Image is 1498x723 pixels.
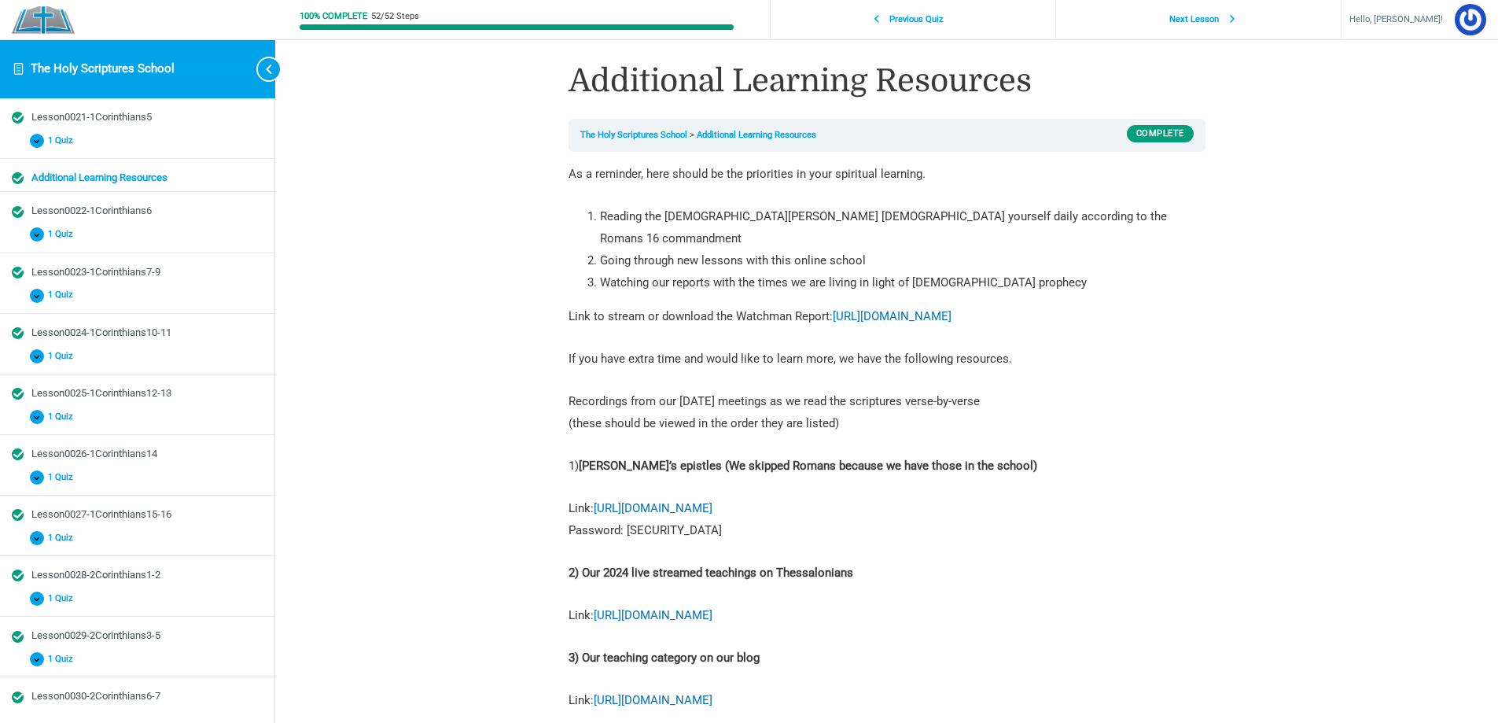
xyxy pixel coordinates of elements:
button: Toggle sidebar navigation [244,39,275,98]
div: Lesson0028-2Corinthians1-2 [31,568,263,583]
div: Lesson0024-1Corinthians10-11 [31,326,263,341]
p: Link: Password: [SECURITY_DATA] [569,498,1205,542]
p: 1) [569,456,1205,478]
a: Completed Lesson0028-2Corinthians1-2 [12,568,263,583]
span: 1 Quiz [44,533,83,544]
button: 1 Quiz [12,284,263,307]
p: If you have extra time and would like to learn more, we have the following resources. [569,349,1205,371]
a: Completed Additional Learning Resources [12,171,263,186]
nav: Breadcrumbs [569,119,1205,152]
button: 1 Quiz [12,223,263,246]
div: Complete [1127,125,1194,142]
div: Lesson0026-1Corinthians14 [31,447,263,462]
div: Completed [12,388,24,400]
div: Completed [12,692,24,703]
div: Completed [12,206,24,218]
span: 1 Quiz [44,351,83,362]
div: Additional Learning Resources [31,171,263,186]
p: As a reminder, here should be the priorities in your spiritual learning. [569,164,1205,186]
span: 1 Quiz [44,654,83,665]
a: Completed Lesson0029-2Corinthians3-5 [12,629,263,644]
button: 1 Quiz [12,648,263,671]
div: 52/52 Steps [371,12,419,20]
div: Completed [12,509,24,521]
div: Completed [12,448,24,460]
p: Link: [569,605,1205,627]
div: Completed [12,570,24,581]
div: Lesson0023-1Corinthians7-9 [31,265,263,280]
div: 100% Complete [300,12,367,20]
a: Additional Learning Resources [697,130,816,140]
span: 1 Quiz [44,290,83,301]
span: 1 Quiz [44,472,83,483]
h1: Additional Learning Resources [569,59,1205,103]
a: Previous Quiz [775,6,1051,35]
a: Completed Lesson0024-1Corinthians10-11 [12,326,263,341]
a: Completed Lesson0022-1Corinthians6 [12,204,263,219]
a: Completed Lesson0023-1Corinthians7-9 [12,265,263,280]
a: The Holy Scriptures School [580,130,687,140]
a: [URL][DOMAIN_NAME] [833,309,951,323]
div: Completed [12,327,24,339]
div: Lesson0029-2Corinthians3-5 [31,629,263,644]
button: 1 Quiz [12,405,263,428]
a: Completed Lesson0026-1Corinthians14 [12,447,263,462]
div: Lesson0030-2Corinthians6-7 [31,689,263,704]
p: Link to stream or download the Watchman Report: [569,306,1205,328]
span: 1 Quiz [44,135,83,146]
span: 1 Quiz [44,411,83,422]
span: Next Lesson [1161,14,1228,25]
button: 1 Quiz [12,588,263,610]
span: Hello, [PERSON_NAME]! [1349,12,1443,28]
button: 1 Quiz [12,526,263,549]
div: Lesson0027-1Corinthians15-16 [31,507,263,522]
div: Completed [12,172,24,184]
span: 1 Quiz [44,229,83,240]
strong: [PERSON_NAME]’s epistles (We skipped Romans because we have those in the school) [579,459,1037,473]
button: 1 Quiz [12,466,263,489]
li: Reading the [DEMOGRAPHIC_DATA][PERSON_NAME] [DEMOGRAPHIC_DATA] yourself daily according to the Ro... [600,206,1205,250]
strong: 2) Our 2024 live streamed teachings on Thessalonians [569,566,853,580]
div: Lesson0025-1Corinthians12-13 [31,386,263,401]
li: Watching our reports with the times we are living in light of [DEMOGRAPHIC_DATA] prophecy [600,272,1205,294]
a: Completed Lesson0025-1Corinthians12-13 [12,386,263,401]
span: 1 Quiz [44,593,83,604]
p: Recordings from our [DATE] meetings as we read the scriptures verse-by-verse (these should be vie... [569,391,1205,435]
span: Previous Quiz [881,14,953,25]
a: [URL][DOMAIN_NAME] [594,693,712,707]
div: Completed [12,267,24,279]
div: Completed [12,112,24,124]
a: The Holy Scriptures School [31,61,175,76]
li: Going through new lessons with this online school [600,250,1205,272]
button: 1 Quiz [12,129,263,152]
a: Completed Lesson0030-2Corinthians6-7 [12,689,263,704]
a: Completed Lesson0021-1Corinthians5 [12,110,263,125]
div: Lesson0022-1Corinthians6 [31,204,263,219]
div: Completed [12,631,24,643]
strong: 3) Our teaching category on our blog [569,651,760,665]
button: 1 Quiz [12,345,263,367]
a: [URL][DOMAIN_NAME] [594,608,712,622]
p: Link: [569,690,1205,712]
a: Next Lesson [1060,6,1338,35]
a: [URL][DOMAIN_NAME] [594,501,712,515]
a: Completed Lesson0027-1Corinthians15-16 [12,507,263,522]
div: Lesson0021-1Corinthians5 [31,110,263,125]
